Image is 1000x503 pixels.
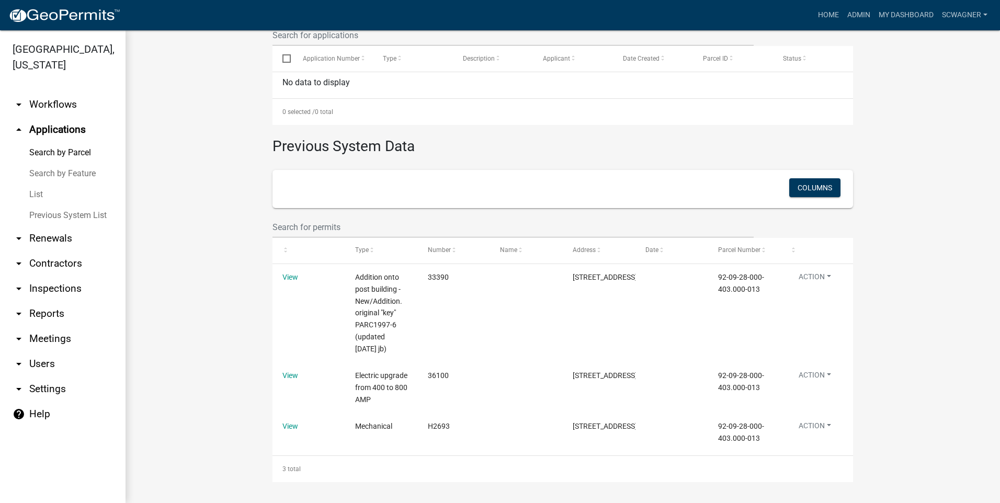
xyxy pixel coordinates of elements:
span: Electric upgrade from 400 to 800 AMP [355,371,407,404]
a: Admin [843,5,874,25]
i: help [13,408,25,420]
i: arrow_drop_down [13,383,25,395]
a: Home [814,5,843,25]
i: arrow_drop_down [13,358,25,370]
datatable-header-cell: Address [563,238,635,263]
span: Address [573,246,596,254]
a: scwagner [938,5,992,25]
span: 1635 WEST 900 SOUTH [573,371,637,380]
input: Search for applications [272,25,754,46]
datatable-header-cell: Application Number [292,46,372,71]
span: 33390 [428,273,449,281]
div: No data to display [272,72,853,98]
datatable-header-cell: Type [345,238,418,263]
i: arrow_drop_down [13,333,25,345]
span: 0 selected / [282,108,315,116]
span: 1635 WEST 900 SOUTH [573,422,637,430]
div: 3 total [272,456,853,482]
button: Action [790,420,839,436]
datatable-header-cell: Number [418,238,491,263]
button: Action [790,370,839,385]
i: arrow_drop_down [13,282,25,295]
span: 92-09-28-000-403.000-013 [718,371,764,392]
span: H2693 [428,422,450,430]
span: Description [463,55,495,62]
a: View [282,273,298,281]
span: Date Created [623,55,660,62]
span: Applicant [543,55,570,62]
button: Action [790,271,839,287]
span: Addition onto post building - New/Addition. original "key" PARC1997-6 (updated 12/19/06 jb) [355,273,402,353]
i: arrow_drop_down [13,98,25,111]
span: Number [428,246,451,254]
span: Application Number [303,55,360,62]
datatable-header-cell: Applicant [533,46,613,71]
i: arrow_drop_up [13,123,25,136]
a: My Dashboard [874,5,938,25]
span: 92-09-28-000-403.000-013 [718,422,764,442]
h3: Previous System Data [272,125,853,157]
span: 36100 [428,371,449,380]
span: Mechanical [355,422,392,430]
span: Type [355,246,369,254]
a: View [282,422,298,430]
datatable-header-cell: Parcel ID [693,46,773,71]
button: Columns [789,178,840,197]
datatable-header-cell: Name [490,238,563,263]
i: arrow_drop_down [13,232,25,245]
i: arrow_drop_down [13,257,25,270]
datatable-header-cell: Select [272,46,292,71]
span: 1635 WEST 900 SOUTH [573,273,637,281]
datatable-header-cell: Type [372,46,452,71]
datatable-header-cell: Date [635,238,708,263]
span: Name [500,246,517,254]
span: Parcel Number [718,246,760,254]
input: Search for permits [272,216,754,238]
i: arrow_drop_down [13,307,25,320]
a: View [282,371,298,380]
div: 0 total [272,99,853,125]
span: Parcel ID [703,55,728,62]
span: Status [783,55,801,62]
span: Type [383,55,396,62]
span: Date [645,246,658,254]
span: 92-09-28-000-403.000-013 [718,273,764,293]
datatable-header-cell: Parcel Number [708,238,781,263]
datatable-header-cell: Date Created [613,46,693,71]
datatable-header-cell: Description [453,46,533,71]
datatable-header-cell: Status [773,46,853,71]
